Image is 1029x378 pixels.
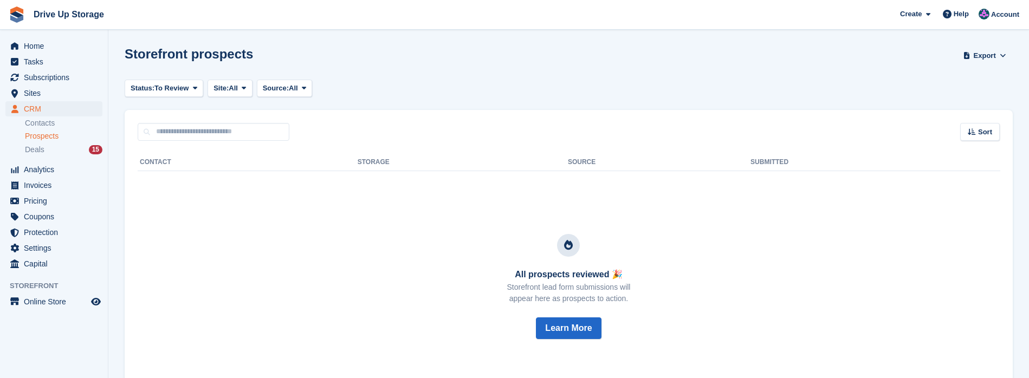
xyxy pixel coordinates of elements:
span: CRM [24,101,89,116]
button: Status: To Review [125,80,203,97]
a: menu [5,70,102,85]
span: Protection [24,225,89,240]
th: Contact [138,154,358,171]
button: Source: All [257,80,313,97]
a: menu [5,294,102,309]
a: Prospects [25,131,102,142]
a: menu [5,256,102,271]
th: Source [568,154,750,171]
span: Sites [24,86,89,101]
span: Subscriptions [24,70,89,85]
a: Deals 15 [25,144,102,155]
span: All [229,83,238,94]
h3: All prospects reviewed 🎉 [507,270,631,279]
span: Capital [24,256,89,271]
div: 15 [89,145,102,154]
span: Coupons [24,209,89,224]
a: menu [5,162,102,177]
button: Export [961,47,1008,64]
span: Sort [978,127,992,138]
span: Source: [263,83,289,94]
img: Andy [979,9,989,19]
a: menu [5,209,102,224]
span: To Review [154,83,189,94]
a: Preview store [89,295,102,308]
a: Contacts [25,118,102,128]
a: menu [5,101,102,116]
a: Drive Up Storage [29,5,108,23]
span: Analytics [24,162,89,177]
th: Submitted [750,154,1000,171]
span: Online Store [24,294,89,309]
span: Settings [24,240,89,256]
span: Create [900,9,922,19]
span: Prospects [25,131,59,141]
span: Export [974,50,996,61]
button: Learn More [536,317,601,339]
th: Storage [358,154,568,171]
button: Site: All [208,80,253,97]
a: menu [5,225,102,240]
span: Storefront [10,281,108,291]
span: Help [954,9,969,19]
a: menu [5,54,102,69]
span: Pricing [24,193,89,208]
a: menu [5,193,102,208]
span: Site: [213,83,229,94]
p: Storefront lead form submissions will appear here as prospects to action. [507,282,631,304]
a: menu [5,178,102,193]
a: menu [5,38,102,54]
span: Home [24,38,89,54]
h1: Storefront prospects [125,47,253,61]
span: Tasks [24,54,89,69]
span: Deals [25,145,44,155]
span: All [289,83,298,94]
a: menu [5,86,102,101]
img: stora-icon-8386f47178a22dfd0bd8f6a31ec36ba5ce8667c1dd55bd0f319d3a0aa187defe.svg [9,6,25,23]
a: menu [5,240,102,256]
span: Status: [131,83,154,94]
span: Account [991,9,1019,20]
span: Invoices [24,178,89,193]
